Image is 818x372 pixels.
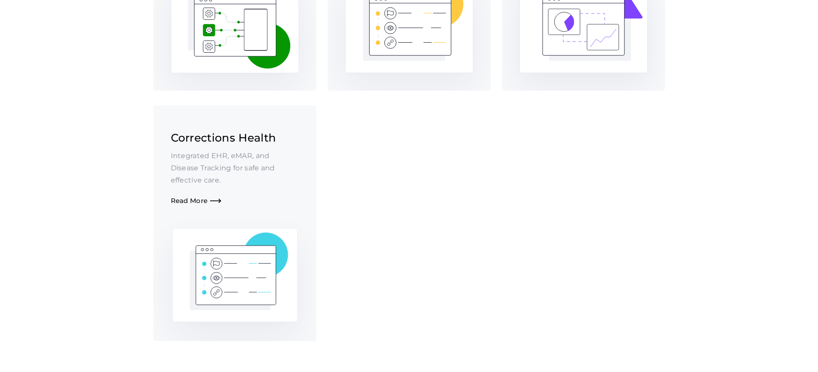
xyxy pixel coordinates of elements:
[210,198,221,205] span: 
[774,330,818,372] iframe: Chat Widget
[171,130,299,145] h3: Corrections Health
[153,105,316,341] a: Corrections HealthIntegrated EHR, eMAR, and Disease Tracking for safe and effective care.Read More
[171,150,299,186] p: Integrated EHR, eMAR, and Disease Tracking for safe and effective care.
[171,197,299,205] div: Read More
